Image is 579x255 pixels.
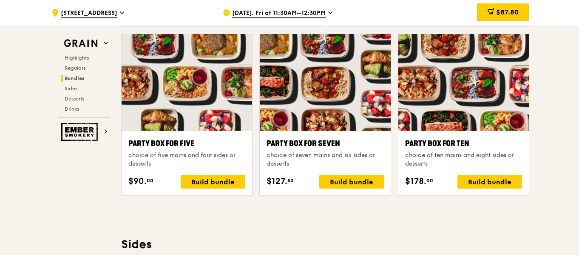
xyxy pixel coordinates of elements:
[426,177,433,184] span: 00
[61,36,100,51] img: Grain web logo
[128,175,147,188] span: $90.
[496,8,519,16] span: $87.80
[147,177,153,184] span: 00
[181,175,245,189] div: Build bundle
[267,175,287,188] span: $127.
[405,175,426,188] span: $178.
[287,177,294,184] span: 50
[128,151,245,168] div: choice of five mains and four sides or desserts
[65,86,77,92] span: Sides
[232,9,326,18] span: [DATE], Fri at 11:30AM–12:30PM
[65,96,84,102] span: Desserts
[65,55,89,61] span: Highlights
[61,9,117,18] span: [STREET_ADDRESS]
[319,175,384,189] div: Build bundle
[405,151,522,168] div: choice of ten mains and eight sides or desserts
[405,138,522,149] div: Party Box for Ten
[267,138,383,149] div: Party Box for Seven
[65,65,85,71] span: Regulars
[65,75,85,81] span: Bundles
[267,151,383,168] div: choice of seven mains and six sides or desserts
[121,237,529,252] h3: Sides
[457,175,522,189] div: Build bundle
[61,123,100,141] img: Ember Smokery web logo
[128,138,245,149] div: Party Box for Five
[65,106,79,112] span: Drinks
